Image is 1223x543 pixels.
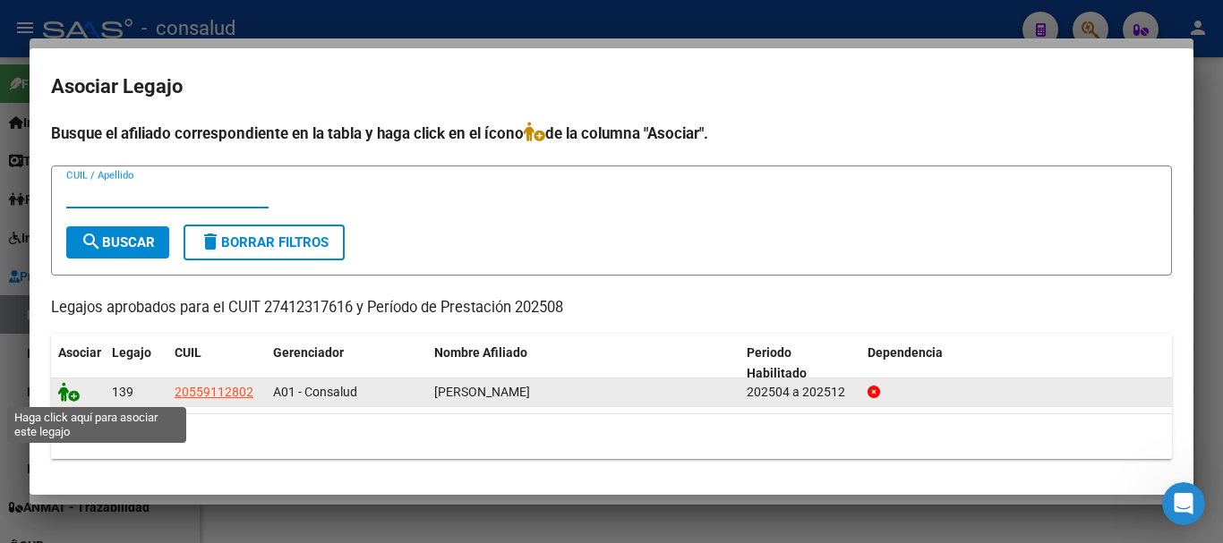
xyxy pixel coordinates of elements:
span: Nombre Afiliado [434,345,527,360]
h4: Busque el afiliado correspondiente en la tabla y haga click en el ícono de la columna "Asociar". [51,122,1172,145]
span: Legajo [112,345,151,360]
span: Gerenciador [273,345,344,360]
span: ROBLEDO AXEL JOHANN [434,385,530,399]
span: Borrar Filtros [200,234,329,250]
datatable-header-cell: Periodo Habilitado [740,334,860,393]
span: Asociar [58,345,101,360]
span: 139 [112,385,133,399]
datatable-header-cell: Nombre Afiliado [427,334,740,393]
datatable-header-cell: Gerenciador [266,334,427,393]
span: A01 - Consalud [273,385,357,399]
datatable-header-cell: CUIL [167,334,266,393]
span: Buscar [81,234,155,250]
mat-icon: delete [200,231,221,252]
h2: Asociar Legajo [51,70,1172,104]
button: Buscar [66,226,169,259]
iframe: Intercom live chat [1162,482,1205,525]
span: Dependencia [868,345,943,360]
span: 20559112802 [175,385,253,399]
span: Periodo Habilitado [747,345,807,380]
div: 1 registros [51,414,1172,459]
datatable-header-cell: Legajo [105,334,167,393]
button: Borrar Filtros [184,225,345,260]
datatable-header-cell: Asociar [51,334,105,393]
p: Legajos aprobados para el CUIT 27412317616 y Período de Prestación 202508 [51,297,1172,319]
mat-icon: search [81,231,102,252]
span: CUIL [175,345,201,360]
div: 202504 a 202512 [747,382,853,403]
datatable-header-cell: Dependencia [860,334,1173,393]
